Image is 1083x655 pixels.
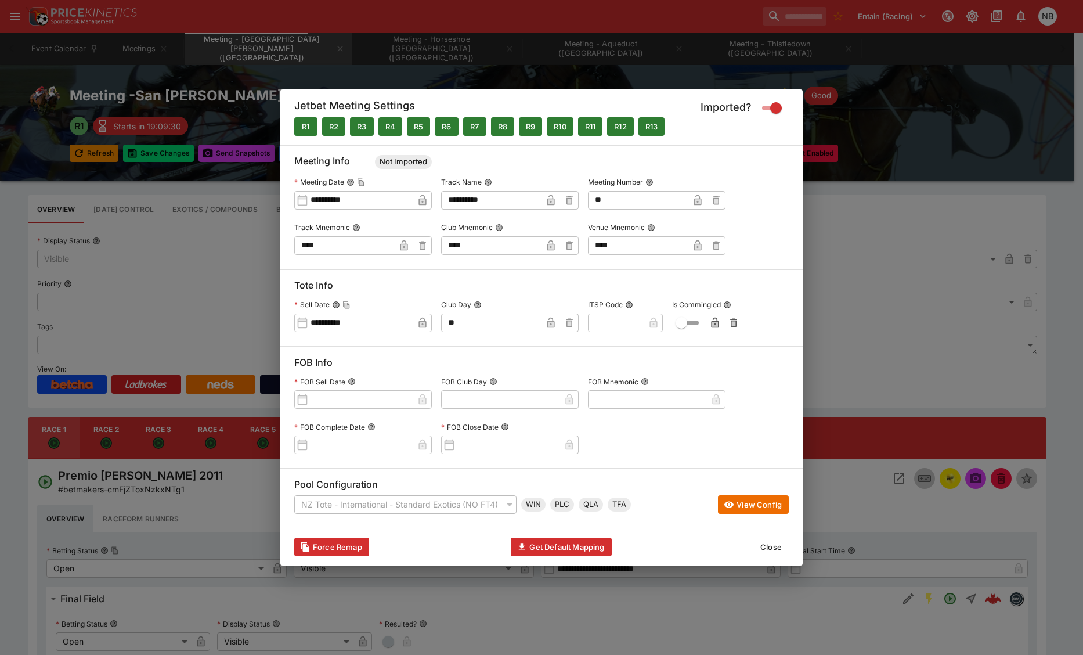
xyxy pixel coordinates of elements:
[578,117,603,136] button: Mapped to M60 and Imported
[579,499,603,510] span: QLA
[550,499,574,510] span: PLC
[638,117,665,136] button: Mapped to M60 and Imported
[294,279,789,296] h6: Tote Info
[441,177,482,187] p: Track Name
[608,498,631,512] div: Trifecta
[495,224,503,232] button: Club Mnemonic
[294,222,350,232] p: Track Mnemonic
[375,155,432,169] div: Meeting Status
[357,178,365,186] button: Copy To Clipboard
[342,301,351,309] button: Copy To Clipboard
[474,301,482,309] button: Club Day
[723,301,731,309] button: Is Commingled
[489,377,497,386] button: FOB Club Day
[550,498,574,512] div: Place
[484,178,492,186] button: Track Name
[294,99,415,117] h5: Jetbet Meeting Settings
[521,499,546,510] span: WIN
[588,177,643,187] p: Meeting Number
[718,495,789,514] button: View Config
[521,498,546,512] div: Win
[294,495,517,514] div: NZ Tote - International - Standard Exotics (NO FT4)
[441,422,499,432] p: FOB Close Date
[588,300,623,309] p: ITSP Code
[701,100,752,114] h5: Imported?
[491,117,514,136] button: Mapped to M60 and Imported
[322,117,345,136] button: Mapped to M60 and Imported
[588,222,645,232] p: Venue Mnemonic
[294,177,344,187] p: Meeting Date
[407,117,430,136] button: Mapped to M60 and Imported
[294,300,330,309] p: Sell Date
[294,377,345,387] p: FOB Sell Date
[350,117,373,136] button: Mapped to M60 and Imported
[641,377,649,386] button: FOB Mnemonic
[625,301,633,309] button: ITSP Code
[375,156,432,168] span: Not Imported
[672,300,721,309] p: Is Commingled
[294,357,789,373] h6: FOB Info
[608,499,631,510] span: TFA
[463,117,486,136] button: Mapped to M60 and Imported
[441,300,471,309] p: Club Day
[352,224,360,232] button: Track Mnemonic
[294,422,365,432] p: FOB Complete Date
[294,478,789,495] h6: Pool Configuration
[294,538,369,556] button: Clears data required to update with latest templates
[547,117,573,136] button: Mapped to M60 and Imported
[294,117,317,136] button: Mapped to M60 and Imported
[753,538,789,556] button: Close
[441,377,487,387] p: FOB Club Day
[647,224,655,232] button: Venue Mnemonic
[519,117,542,136] button: Mapped to M60 and Imported
[645,178,654,186] button: Meeting Number
[441,222,493,232] p: Club Mnemonic
[294,155,789,174] h6: Meeting Info
[511,538,611,556] button: Get Default Mapping Info
[367,423,376,431] button: FOB Complete Date
[378,117,402,136] button: Mapped to M60 and Imported
[588,377,638,387] p: FOB Mnemonic
[501,423,509,431] button: FOB Close Date
[435,117,458,136] button: Mapped to M60 and Imported
[348,377,356,386] button: FOB Sell Date
[346,178,355,186] button: Meeting DateCopy To Clipboard
[332,301,340,309] button: Sell DateCopy To Clipboard
[607,117,634,136] button: Mapped to M60 and Imported
[579,498,603,512] div: Quinella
